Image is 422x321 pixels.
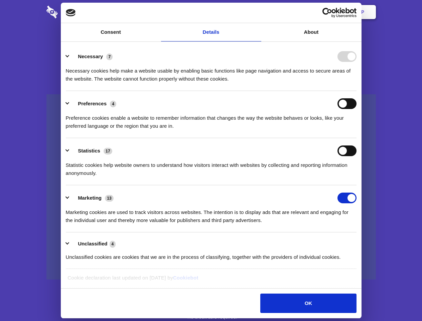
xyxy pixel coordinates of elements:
label: Statistics [78,148,100,153]
a: Usercentrics Cookiebot - opens in a new window [298,8,357,18]
span: 13 [105,195,114,202]
label: Preferences [78,101,107,106]
div: Marketing cookies are used to track visitors across websites. The intention is to display ads tha... [66,203,357,224]
span: 7 [106,53,113,60]
h1: Eliminate Slack Data Loss. [46,30,376,54]
label: Necessary [78,53,103,59]
a: Details [161,23,261,41]
div: Preference cookies enable a website to remember information that changes the way the website beha... [66,109,357,130]
a: Consent [61,23,161,41]
div: Cookie declaration last updated on [DATE] by [62,274,360,287]
a: Wistia video thumbnail [46,94,376,280]
label: Marketing [78,195,102,201]
button: Statistics (17) [66,145,117,156]
button: OK [260,294,356,313]
button: Unclassified (4) [66,240,120,248]
iframe: Drift Widget Chat Controller [389,288,414,313]
img: logo-wordmark-white-trans-d4663122ce5f474addd5e946df7df03e33cb6a1c49d2221995e7729f52c070b2.svg [46,6,104,18]
a: About [261,23,362,41]
a: Cookiebot [173,275,198,281]
div: Statistic cookies help website owners to understand how visitors interact with websites by collec... [66,156,357,177]
button: Marketing (13) [66,193,118,203]
img: logo [66,9,76,16]
a: Pricing [196,2,225,22]
a: Login [303,2,332,22]
h4: Auto-redaction of sensitive data, encrypted data sharing and self-destructing private chats. Shar... [46,61,376,83]
div: Unclassified cookies are cookies that we are in the process of classifying, together with the pro... [66,248,357,261]
span: 4 [110,101,116,107]
span: 17 [104,148,112,154]
div: Necessary cookies help make a website usable by enabling basic functions like page navigation and... [66,62,357,83]
button: Necessary (7) [66,51,117,62]
a: Contact [271,2,302,22]
button: Preferences (4) [66,98,121,109]
span: 4 [110,241,116,247]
